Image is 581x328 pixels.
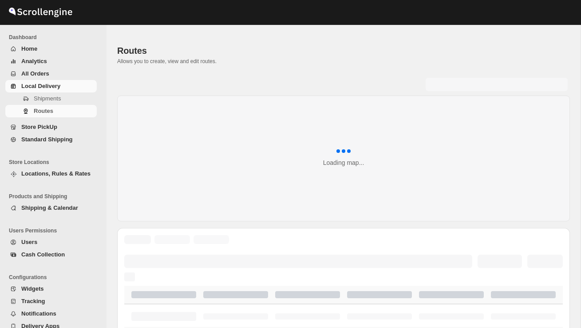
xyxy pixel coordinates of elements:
[117,46,147,56] span: Routes
[5,68,97,80] button: All Orders
[21,310,56,317] span: Notifications
[5,295,97,308] button: Tracking
[5,92,97,105] button: Shipments
[5,236,97,248] button: Users
[21,70,49,77] span: All Orders
[21,58,47,64] span: Analytics
[21,285,43,292] span: Widgets
[117,58,570,65] p: Allows you to create, view and edit routes.
[5,43,97,55] button: Home
[21,204,78,211] span: Shipping & Calendar
[21,124,57,130] span: Store PickUp
[34,95,61,102] span: Shipments
[323,158,364,167] div: Loading map...
[9,159,100,166] span: Store Locations
[21,239,37,245] span: Users
[21,170,91,177] span: Locations, Rules & Rates
[21,45,37,52] span: Home
[5,202,97,214] button: Shipping & Calendar
[21,251,65,258] span: Cash Collection
[5,168,97,180] button: Locations, Rules & Rates
[9,193,100,200] span: Products and Shipping
[34,108,53,114] span: Routes
[9,227,100,234] span: Users Permissions
[5,308,97,320] button: Notifications
[21,136,73,143] span: Standard Shipping
[5,283,97,295] button: Widgets
[21,298,45,304] span: Tracking
[9,34,100,41] span: Dashboard
[5,248,97,261] button: Cash Collection
[21,83,60,89] span: Local Delivery
[5,55,97,68] button: Analytics
[9,274,100,281] span: Configurations
[5,105,97,117] button: Routes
